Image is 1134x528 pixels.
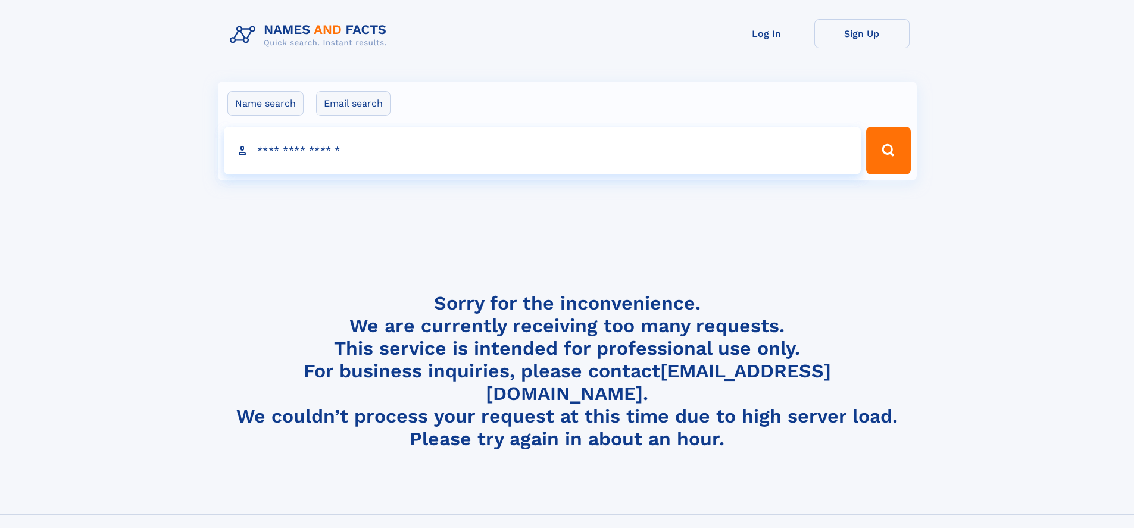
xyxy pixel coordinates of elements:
[225,19,396,51] img: Logo Names and Facts
[316,91,391,116] label: Email search
[225,292,910,451] h4: Sorry for the inconvenience. We are currently receiving too many requests. This service is intend...
[814,19,910,48] a: Sign Up
[224,127,861,174] input: search input
[866,127,910,174] button: Search Button
[227,91,304,116] label: Name search
[486,360,831,405] a: [EMAIL_ADDRESS][DOMAIN_NAME]
[719,19,814,48] a: Log In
